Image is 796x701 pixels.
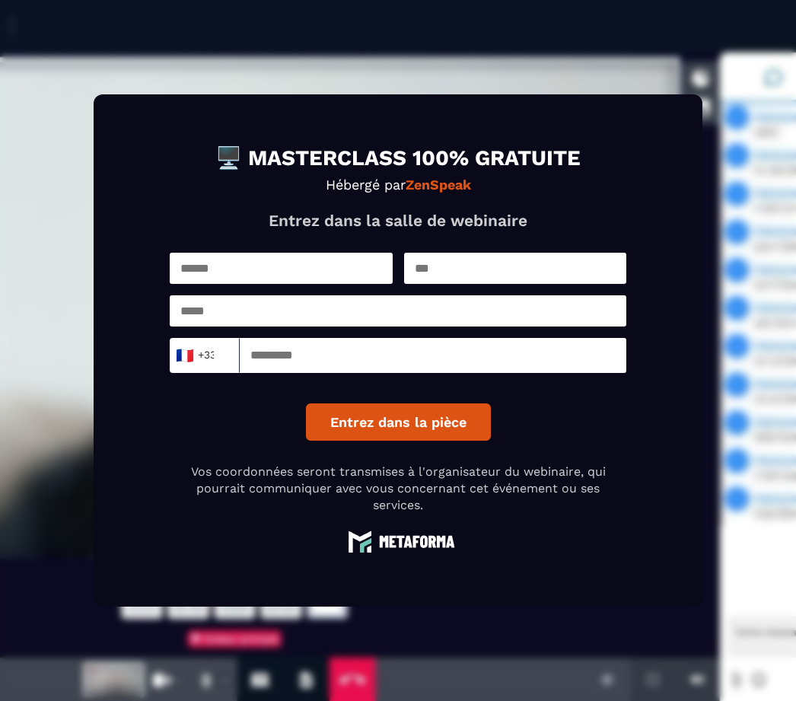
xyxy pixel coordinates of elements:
p: Entrez dans la salle de webinaire [170,211,626,230]
div: Search for option [170,338,240,373]
span: +33 [180,345,212,366]
img: logo [341,530,455,553]
input: Search for option [215,344,226,367]
span: 🇫🇷 [175,345,194,366]
strong: ZenSpeak [406,177,471,193]
h1: 🖥️ MASTERCLASS 100% GRATUITE [170,148,626,169]
p: Vos coordonnées seront transmises à l'organisateur du webinaire, qui pourrait communiquer avec vo... [170,464,626,515]
p: Hébergé par [170,177,626,193]
button: Entrez dans la pièce [306,403,491,441]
